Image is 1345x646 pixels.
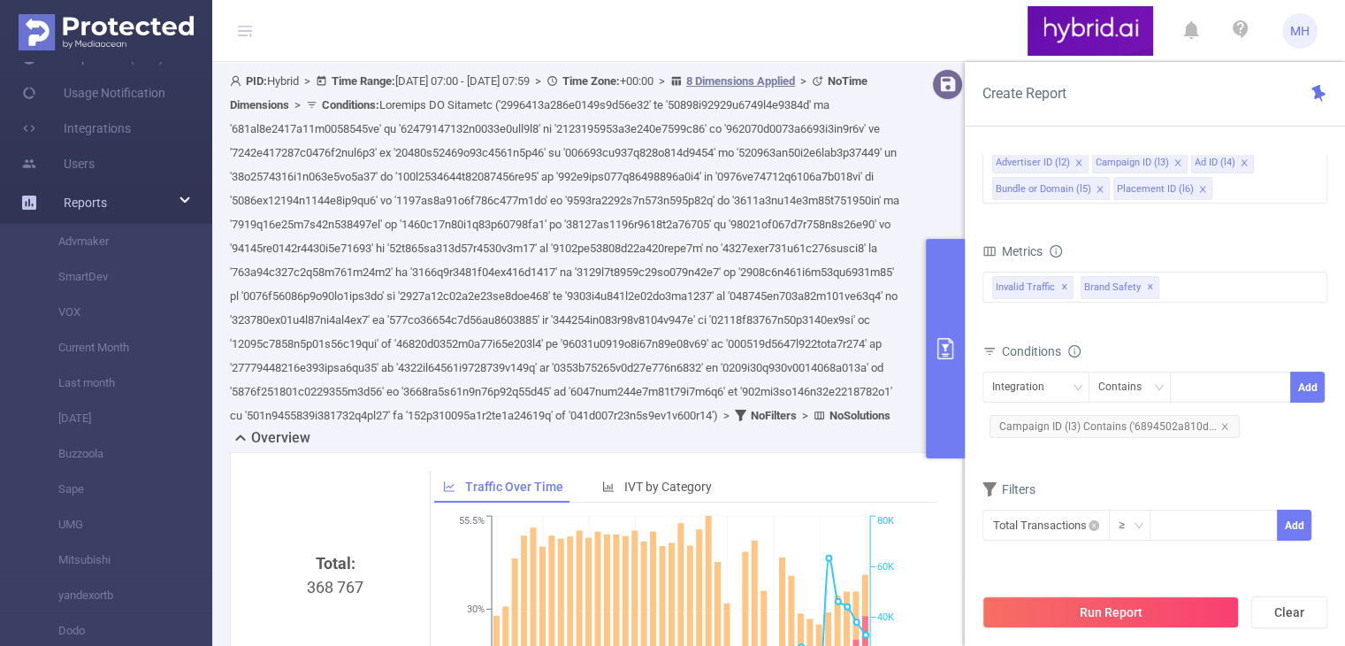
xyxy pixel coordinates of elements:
i: icon: close [1240,158,1249,169]
a: UMG [35,507,191,542]
span: Create Report [982,85,1066,102]
div: ≥ [1119,511,1137,540]
span: ✕ [1147,277,1154,298]
span: > [289,98,306,112]
b: No Solutions [829,409,890,422]
div: Campaign ID (l3) [1096,151,1169,174]
span: > [530,74,546,88]
span: Conditions [1002,344,1081,358]
span: Campaign ID (l3) Contains ('6894502a810d... [990,415,1240,438]
a: Advmaker [35,224,191,259]
b: Time Zone: [562,74,620,88]
i: icon: line-chart [443,481,455,493]
li: Advertiser ID (l2) [992,150,1089,173]
span: Filters [982,482,1035,496]
a: Sape [35,472,191,507]
div: Ad ID (l4) [1195,151,1235,174]
div: Advertiser ID (l2) [996,151,1070,174]
i: icon: down [1073,382,1083,395]
span: Loremips DO Sitametc ('2996413a286e0149s9d56e32' te '50898i92929u6749l4e9384d' ma '681al8e2417a11... [230,98,899,422]
a: Users [21,146,95,181]
span: IVT by Category [624,480,712,494]
b: No Filters [751,409,797,422]
b: Time Range: [332,74,395,88]
h2: Overview [251,427,310,449]
a: Integrations [21,111,131,146]
a: yandexortb [35,578,191,613]
i: icon: info-circle [1050,245,1062,258]
li: Placement ID (l6) [1113,177,1212,200]
img: Protected Media [19,14,194,50]
b: Conditions : [322,98,379,112]
b: Total: [316,554,355,573]
span: > [795,74,812,88]
a: Last month [35,365,191,401]
li: Bundle or Domain (l5) [992,177,1110,200]
a: Mitsubishi [35,542,191,578]
a: SmartDev [35,259,191,295]
span: Hybrid [DATE] 07:00 - [DATE] 07:59 +00:00 [230,74,899,422]
tspan: 40K [877,612,894,624]
div: Contains [1098,373,1154,402]
i: icon: close [1173,158,1182,169]
button: Run Report [982,596,1239,628]
a: Reports [64,185,107,220]
tspan: 30% [467,604,485,615]
span: Invalid Traffic [992,276,1074,299]
i: icon: close-circle [1089,520,1099,531]
span: ✕ [1061,277,1068,298]
i: icon: bar-chart [602,481,615,493]
b: PID: [246,74,267,88]
div: Placement ID (l6) [1117,178,1194,201]
span: Traffic Over Time [465,480,563,494]
button: Add [1277,510,1311,541]
a: Current Month [35,330,191,365]
button: Add [1290,372,1325,403]
i: icon: down [1154,382,1165,395]
i: icon: close [1198,185,1207,196]
button: Clear [1251,596,1327,628]
li: Ad ID (l4) [1191,150,1254,173]
i: icon: down [1134,520,1144,533]
a: [DATE] [35,401,191,436]
div: Bundle or Domain (l5) [996,178,1091,201]
li: Campaign ID (l3) [1092,150,1188,173]
span: > [718,409,735,422]
tspan: 80K [877,516,894,527]
span: MH [1290,13,1310,49]
span: > [653,74,670,88]
span: Metrics [982,244,1043,258]
i: icon: info-circle [1068,345,1081,358]
a: VOX [35,295,191,330]
i: icon: close [1096,185,1104,196]
span: > [299,74,316,88]
a: Buzzoola [35,436,191,472]
i: icon: user [230,75,246,87]
span: > [797,409,814,422]
u: 8 Dimensions Applied [686,74,795,88]
span: Brand Safety [1081,276,1159,299]
span: Reports [64,196,107,210]
tspan: 55.5% [459,516,485,527]
a: Usage Notification [21,75,165,111]
i: icon: close [1074,158,1083,169]
div: Integration [992,373,1057,402]
i: icon: close [1220,422,1229,431]
tspan: 60K [877,561,894,573]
